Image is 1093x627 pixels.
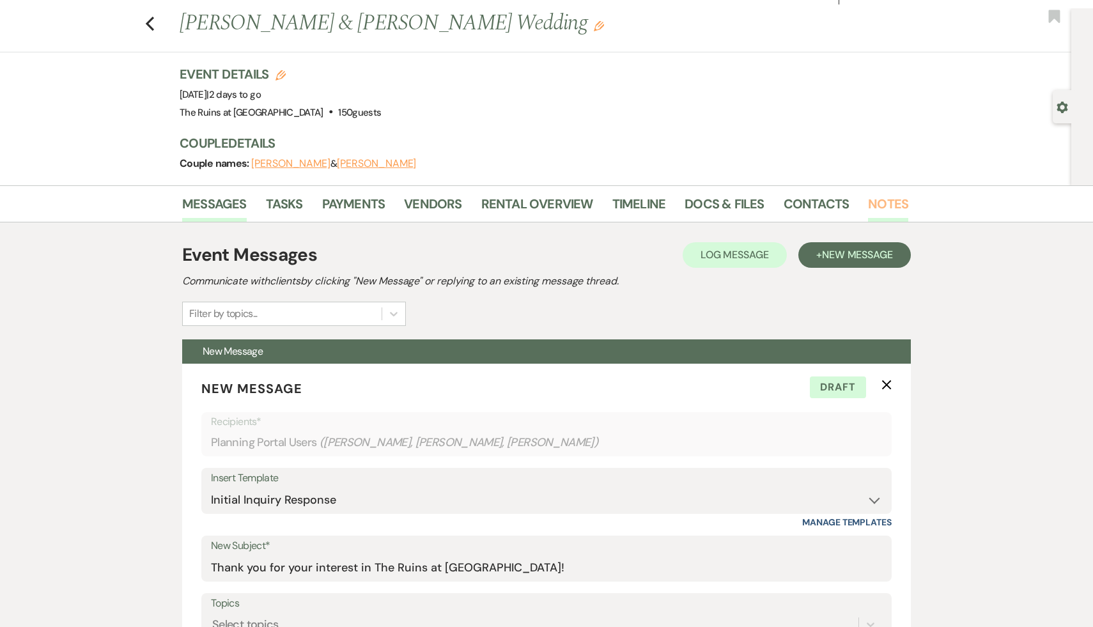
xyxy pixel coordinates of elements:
[180,157,251,170] span: Couple names:
[612,194,666,222] a: Timeline
[701,248,769,261] span: Log Message
[868,194,908,222] a: Notes
[211,414,882,430] p: Recipients*
[211,469,882,488] div: Insert Template
[822,248,893,261] span: New Message
[802,516,892,528] a: Manage Templates
[189,306,258,321] div: Filter by topics...
[180,8,752,39] h1: [PERSON_NAME] & [PERSON_NAME] Wedding
[180,134,895,152] h3: Couple Details
[180,88,261,101] span: [DATE]
[201,380,302,397] span: New Message
[203,344,263,358] span: New Message
[182,194,247,222] a: Messages
[594,20,604,31] button: Edit
[211,430,882,455] div: Planning Portal Users
[798,242,911,268] button: +New Message
[338,106,381,119] span: 150 guests
[209,88,261,101] span: 2 days to go
[322,194,385,222] a: Payments
[251,159,330,169] button: [PERSON_NAME]
[337,159,416,169] button: [PERSON_NAME]
[180,106,323,119] span: The Ruins at [GEOGRAPHIC_DATA]
[266,194,303,222] a: Tasks
[1057,100,1068,112] button: Open lead details
[206,88,261,101] span: |
[320,434,599,451] span: ( [PERSON_NAME], [PERSON_NAME], [PERSON_NAME] )
[683,242,787,268] button: Log Message
[180,65,381,83] h3: Event Details
[810,376,866,398] span: Draft
[784,194,849,222] a: Contacts
[211,594,882,613] label: Topics
[211,537,882,555] label: New Subject*
[251,157,416,170] span: &
[182,242,317,268] h1: Event Messages
[404,194,461,222] a: Vendors
[481,194,593,222] a: Rental Overview
[685,194,764,222] a: Docs & Files
[182,274,911,289] h2: Communicate with clients by clicking "New Message" or replying to an existing message thread.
